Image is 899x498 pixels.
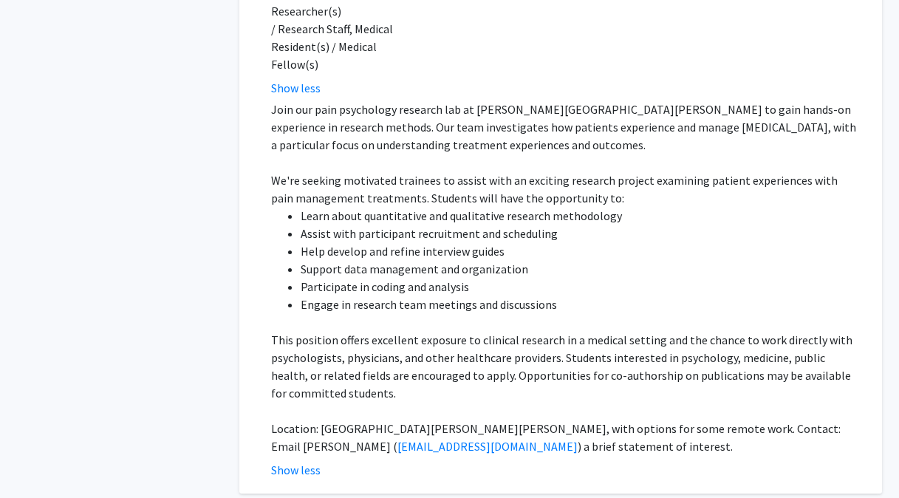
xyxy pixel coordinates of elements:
[301,207,861,225] li: Learn about quantitative and qualitative research methodology
[301,296,861,313] li: Engage in research team meetings and discussions
[301,278,861,296] li: Participate in coding and analysis
[271,461,321,479] button: Show less
[301,225,861,242] li: Assist with participant recruitment and scheduling
[11,432,63,487] iframe: Chat
[271,79,321,97] button: Show less
[271,171,861,207] p: We're seeking motivated trainees to assist with an exciting research project examining patient ex...
[271,420,861,455] p: Location: [GEOGRAPHIC_DATA][PERSON_NAME][PERSON_NAME], with options for some remote work. Contact...
[271,100,861,154] p: Join our pain psychology research lab at [PERSON_NAME][GEOGRAPHIC_DATA][PERSON_NAME] to gain hand...
[271,331,861,402] p: This position offers excellent exposure to clinical research in a medical setting and the chance ...
[301,260,861,278] li: Support data management and organization
[301,242,861,260] li: Help develop and refine interview guides
[397,439,578,454] a: [EMAIL_ADDRESS][DOMAIN_NAME]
